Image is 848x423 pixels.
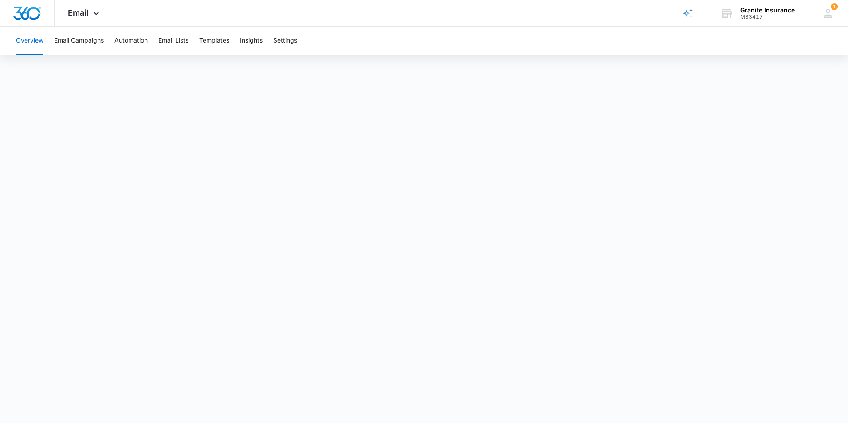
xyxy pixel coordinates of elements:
button: Automation [114,27,148,55]
div: account name [740,7,795,14]
button: Email Lists [158,27,188,55]
div: account id [740,14,795,20]
button: Overview [16,27,43,55]
span: Email [68,8,89,17]
button: Settings [273,27,297,55]
span: 1 [831,3,838,10]
button: Templates [199,27,229,55]
button: Insights [240,27,263,55]
button: Email Campaigns [54,27,104,55]
div: notifications count [831,3,838,10]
